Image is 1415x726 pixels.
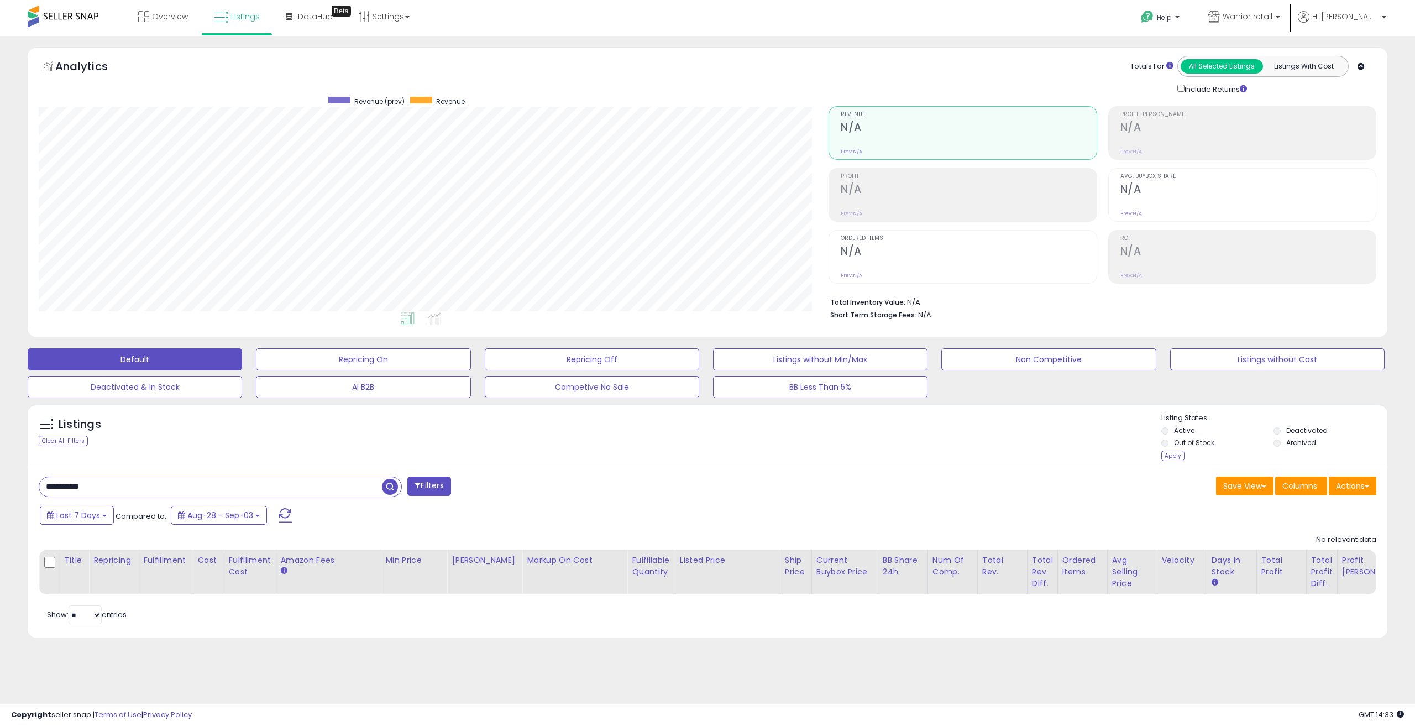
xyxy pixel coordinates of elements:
span: Help [1157,13,1172,22]
button: Competive No Sale [485,376,699,398]
span: Profit [841,174,1096,180]
span: Revenue [436,97,465,106]
div: Num of Comp. [932,555,973,578]
p: Listing States: [1161,413,1387,424]
label: Deactivated [1286,426,1328,435]
div: Min Price [385,555,442,566]
div: Profit [PERSON_NAME] [1342,555,1408,578]
button: AI B2B [256,376,470,398]
span: Last 7 Days [56,510,100,521]
div: Days In Stock [1212,555,1252,578]
button: Last 7 Days [40,506,114,525]
div: Markup on Cost [527,555,622,566]
span: Compared to: [116,511,166,521]
button: Default [28,348,242,370]
a: Help [1132,2,1191,36]
div: Cost [198,555,219,566]
div: Include Returns [1169,82,1260,95]
th: The percentage added to the cost of goods (COGS) that forms the calculator for Min & Max prices. [522,550,627,594]
div: Velocity [1162,555,1202,566]
span: Revenue (prev) [354,97,405,106]
div: No relevant data [1316,535,1376,545]
button: Listings With Cost [1262,59,1345,74]
button: Filters [407,477,450,496]
div: Total Profit Diff. [1311,555,1333,589]
h2: N/A [841,183,1096,198]
button: Repricing Off [485,348,699,370]
div: Repricing [93,555,134,566]
span: Overview [152,11,188,22]
small: Prev: N/A [1120,272,1142,279]
span: Show: entries [47,609,127,620]
small: Prev: N/A [841,272,862,279]
div: Title [64,555,84,566]
button: Save View [1216,477,1273,495]
small: Days In Stock. [1212,578,1218,588]
span: DataHub [298,11,333,22]
div: Fulfillable Quantity [632,555,670,578]
button: Aug-28 - Sep-03 [171,506,267,525]
div: BB Share 24h. [883,555,923,578]
button: All Selected Listings [1181,59,1263,74]
div: [PERSON_NAME] [452,555,517,566]
label: Active [1174,426,1194,435]
span: Avg. Buybox Share [1120,174,1376,180]
span: Listings [231,11,260,22]
div: Current Buybox Price [816,555,873,578]
button: Listings without Min/Max [713,348,927,370]
span: Columns [1282,480,1317,492]
div: Totals For [1130,61,1173,72]
b: Total Inventory Value: [830,297,905,307]
div: Apply [1161,451,1185,461]
div: Tooltip anchor [332,6,351,17]
div: Fulfillment [143,555,188,566]
button: Actions [1329,477,1376,495]
small: Prev: N/A [841,148,862,155]
button: Repricing On [256,348,470,370]
h5: Analytics [55,59,129,77]
label: Out of Stock [1174,438,1214,447]
span: Hi [PERSON_NAME] [1312,11,1379,22]
h2: N/A [1120,245,1376,260]
button: Listings without Cost [1170,348,1385,370]
div: Avg Selling Price [1112,555,1152,589]
div: Ship Price [785,555,807,578]
b: Short Term Storage Fees: [830,310,916,320]
span: Revenue [841,112,1096,118]
button: Columns [1275,477,1327,495]
div: Ordered Items [1062,555,1103,578]
div: Listed Price [680,555,775,566]
small: Prev: N/A [1120,148,1142,155]
span: Warrior retail [1223,11,1272,22]
div: Fulfillment Cost [228,555,271,578]
div: Total Rev. Diff. [1032,555,1053,589]
div: Total Rev. [982,555,1023,578]
span: Ordered Items [841,236,1096,242]
li: N/A [830,295,1368,308]
h2: N/A [1120,121,1376,136]
button: Non Competitive [941,348,1156,370]
h2: N/A [841,245,1096,260]
div: Amazon Fees [280,555,376,566]
button: Deactivated & In Stock [28,376,242,398]
h2: N/A [1120,183,1376,198]
span: Profit [PERSON_NAME] [1120,112,1376,118]
span: Aug-28 - Sep-03 [187,510,253,521]
span: N/A [918,310,931,320]
div: Clear All Filters [39,436,88,446]
h5: Listings [59,417,101,432]
button: BB Less Than 5% [713,376,927,398]
i: Get Help [1140,10,1154,24]
h2: N/A [841,121,1096,136]
small: Amazon Fees. [280,566,287,576]
a: Hi [PERSON_NAME] [1298,11,1386,36]
small: Prev: N/A [841,210,862,217]
div: Total Profit [1261,555,1302,578]
small: Prev: N/A [1120,210,1142,217]
label: Archived [1286,438,1316,447]
span: ROI [1120,236,1376,242]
